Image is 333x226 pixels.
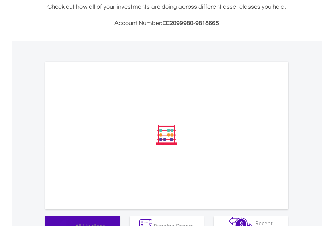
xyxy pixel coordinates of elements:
span: EE2099980-9818665 [162,20,219,26]
div: Check out how all of your investments are doing across different asset classes you hold. [45,2,288,28]
h3: Account Number: [45,19,288,28]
